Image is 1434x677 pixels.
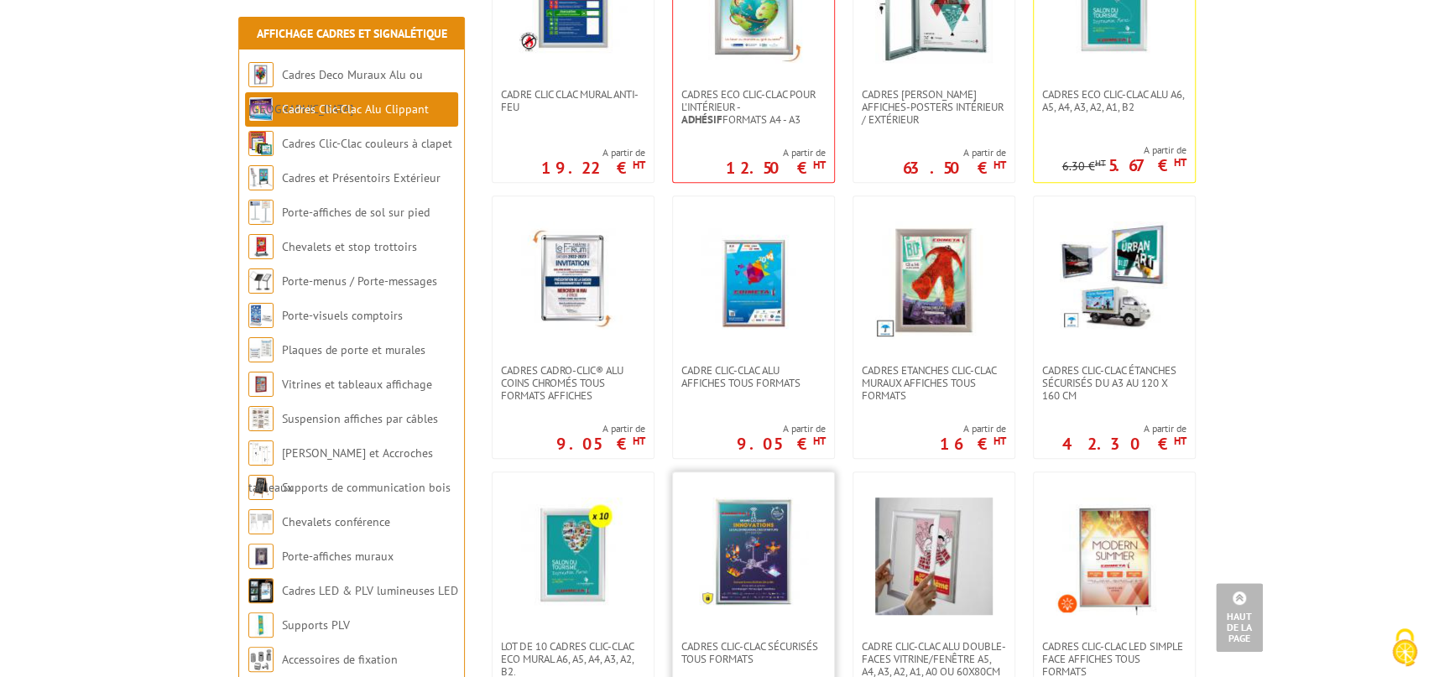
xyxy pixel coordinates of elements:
[875,497,993,615] img: Cadre clic-clac alu double-faces Vitrine/fenêtre A5, A4, A3, A2, A1, A0 ou 60x80cm
[695,221,812,339] img: Cadre Clic-Clac Alu affiches tous formats
[875,221,993,339] img: Cadres Etanches Clic-Clac muraux affiches tous formats
[862,364,1006,402] span: Cadres Etanches Clic-Clac muraux affiches tous formats
[726,163,826,173] p: 12.50 €
[1062,143,1186,157] span: A partir de
[501,88,645,113] span: Cadre CLIC CLAC Mural ANTI-FEU
[282,273,437,289] a: Porte-menus / Porte-messages
[993,434,1006,448] sup: HT
[493,88,654,113] a: Cadre CLIC CLAC Mural ANTI-FEU
[681,88,826,126] span: Cadres Eco Clic-Clac pour l'intérieur - formats A4 - A3
[862,88,1006,126] span: Cadres [PERSON_NAME] affiches-posters intérieur / extérieur
[1062,439,1186,449] p: 42.30 €
[726,146,826,159] span: A partir de
[248,445,433,495] a: [PERSON_NAME] et Accroches tableaux
[248,372,274,397] img: Vitrines et tableaux affichage
[282,652,398,667] a: Accessoires de fixation
[248,440,274,466] img: Cimaises et Accroches tableaux
[282,377,432,392] a: Vitrines et tableaux affichage
[940,422,1006,435] span: A partir de
[248,234,274,259] img: Chevalets et stop trottoirs
[699,497,808,607] img: Cadres Clic-Clac Sécurisés Tous formats
[673,640,834,665] a: Cadres Clic-Clac Sécurisés Tous formats
[248,509,274,534] img: Chevalets conférence
[1060,221,1169,331] img: Cadres Clic-Clac Étanches Sécurisés du A3 au 120 x 160 cm
[282,308,403,323] a: Porte-visuels comptoirs
[248,62,274,87] img: Cadres Deco Muraux Alu ou Bois
[493,364,654,402] a: Cadres Cadro-Clic® Alu coins chromés tous formats affiches
[1062,422,1186,435] span: A partir de
[248,337,274,362] img: Plaques de porte et murales
[514,497,632,615] img: Lot de 10 cadres Clic-Clac Eco mural A6, A5, A4, A3, A2, B2.
[282,583,458,598] a: Cadres LED & PLV lumineuses LED
[633,434,645,448] sup: HT
[248,303,274,328] img: Porte-visuels comptoirs
[737,439,826,449] p: 9.05 €
[282,170,441,185] a: Cadres et Présentoirs Extérieur
[813,434,826,448] sup: HT
[903,146,1006,159] span: A partir de
[248,544,274,569] img: Porte-affiches muraux
[501,364,645,402] span: Cadres Cadro-Clic® Alu coins chromés tous formats affiches
[940,439,1006,449] p: 16 €
[1062,160,1106,173] p: 6.30 €
[1056,497,1173,615] img: Cadres Clic-Clac LED simple face affiches tous formats
[248,647,274,672] img: Accessoires de fixation
[1042,364,1186,402] span: Cadres Clic-Clac Étanches Sécurisés du A3 au 120 x 160 cm
[282,136,452,151] a: Cadres Clic-Clac couleurs à clapet
[1034,88,1195,113] a: Cadres Eco Clic-Clac alu A6, A5, A4, A3, A2, A1, B2
[737,422,826,435] span: A partir de
[282,480,451,495] a: Supports de communication bois
[556,422,645,435] span: A partir de
[1375,620,1434,677] button: Cookies (fenêtre modale)
[1034,364,1195,402] a: Cadres Clic-Clac Étanches Sécurisés du A3 au 120 x 160 cm
[248,612,274,638] img: Supports PLV
[248,406,274,431] img: Suspension affiches par câbles
[1095,157,1106,169] sup: HT
[248,200,274,225] img: Porte-affiches de sol sur pied
[1174,434,1186,448] sup: HT
[282,617,350,633] a: Supports PLV
[993,158,1006,172] sup: HT
[853,364,1014,402] a: Cadres Etanches Clic-Clac muraux affiches tous formats
[248,67,423,117] a: Cadres Deco Muraux Alu ou [GEOGRAPHIC_DATA]
[248,165,274,190] img: Cadres et Présentoirs Extérieur
[813,158,826,172] sup: HT
[257,26,447,41] a: Affichage Cadres et Signalétique
[1108,160,1186,170] p: 5.67 €
[903,163,1006,173] p: 63.50 €
[248,578,274,603] img: Cadres LED & PLV lumineuses LED
[541,146,645,159] span: A partir de
[673,88,834,126] a: Cadres Eco Clic-Clac pour l'intérieur -Adhésifformats A4 - A3
[282,342,425,357] a: Plaques de porte et murales
[282,411,438,426] a: Suspension affiches par câbles
[541,163,645,173] p: 19.22 €
[282,549,394,564] a: Porte-affiches muraux
[282,205,430,220] a: Porte-affiches de sol sur pied
[681,364,826,389] span: Cadre Clic-Clac Alu affiches tous formats
[673,364,834,389] a: Cadre Clic-Clac Alu affiches tous formats
[853,88,1014,126] a: Cadres [PERSON_NAME] affiches-posters intérieur / extérieur
[248,131,274,156] img: Cadres Clic-Clac couleurs à clapet
[282,514,390,529] a: Chevalets conférence
[1384,627,1426,669] img: Cookies (fenêtre modale)
[556,439,645,449] p: 9.05 €
[514,221,632,339] img: Cadres Cadro-Clic® Alu coins chromés tous formats affiches
[1174,155,1186,169] sup: HT
[681,640,826,665] span: Cadres Clic-Clac Sécurisés Tous formats
[1042,88,1186,113] span: Cadres Eco Clic-Clac alu A6, A5, A4, A3, A2, A1, B2
[248,268,274,294] img: Porte-menus / Porte-messages
[633,158,645,172] sup: HT
[681,112,722,127] strong: Adhésif
[1216,583,1263,652] a: Haut de la page
[282,239,417,254] a: Chevalets et stop trottoirs
[282,102,429,117] a: Cadres Clic-Clac Alu Clippant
